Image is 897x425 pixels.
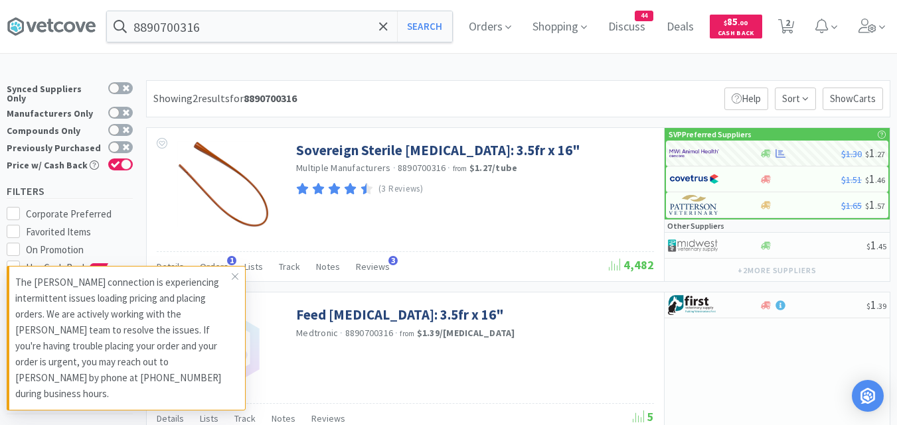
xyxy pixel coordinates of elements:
[865,197,885,212] span: 1
[279,261,300,273] span: Track
[7,107,102,118] div: Manufacturers Only
[244,261,263,273] span: Lists
[668,295,718,315] img: 67d67680309e4a0bb49a5ff0391dcc42_6.png
[316,261,340,273] span: Notes
[7,158,102,170] div: Price w/ Cash Back
[230,91,297,105] span: for
[7,141,102,152] div: Previously Purchased
[200,412,218,424] span: Lists
[865,175,869,185] span: $
[15,274,232,402] p: The [PERSON_NAME] connection is experiencing intermittent issues loading pricing and placing orde...
[718,30,754,38] span: Cash Back
[340,327,343,339] span: ·
[296,162,391,174] a: Multiple Manufacturers
[866,297,886,312] span: 1
[157,261,184,273] span: Details
[823,88,883,110] p: Show Carts
[400,329,414,338] span: from
[200,261,228,273] span: Orders
[356,261,390,273] span: Reviews
[866,237,886,253] span: 1
[724,15,748,28] span: 85
[724,19,727,27] span: $
[107,11,452,42] input: Search by item, sku, manufacturer, ingredient, size...
[469,162,518,174] strong: $1.27 / tube
[395,327,398,339] span: ·
[865,145,885,160] span: 1
[841,148,862,160] span: $1.30
[738,19,748,27] span: . 00
[26,242,133,258] div: On Promotion
[775,88,816,110] span: Sort
[393,162,396,174] span: ·
[635,11,653,21] span: 44
[157,412,184,424] span: Details
[865,171,885,186] span: 1
[7,184,133,199] h5: Filters
[296,141,580,159] a: Sovereign Sterile [MEDICAL_DATA]: 3.5fr x 16"
[710,9,762,44] a: $85.00Cash Back
[345,327,394,339] span: 8890700316
[311,412,345,424] span: Reviews
[773,23,800,34] a: 2
[841,174,862,186] span: $1.51
[841,200,862,212] span: $1.65
[448,162,450,174] span: ·
[603,21,651,33] a: Discuss44
[90,264,104,272] span: CB
[669,169,719,189] img: 77fca1acd8b6420a9015268ca798ef17_1.png
[852,380,884,412] div: Open Intercom Messenger
[227,256,236,265] span: 1
[876,241,886,251] span: . 45
[724,88,768,110] p: Help
[417,327,515,339] strong: $1.39 / [MEDICAL_DATA]
[875,201,885,211] span: . 57
[661,21,699,33] a: Deals
[876,301,886,311] span: . 39
[153,90,297,107] div: Showing 2 results
[866,241,870,251] span: $
[633,409,654,424] span: 5
[234,412,256,424] span: Track
[865,201,869,211] span: $
[731,261,823,280] button: +2more suppliers
[177,141,269,227] img: 6087478e32594b08b6164fd27917c609_1260.png
[866,301,870,311] span: $
[26,261,109,274] span: Has Cash Back
[398,162,446,174] span: 8890700316
[7,82,102,103] div: Synced Suppliers Only
[244,91,297,105] strong: 8890700316
[669,128,752,141] p: SVP Preferred Suppliers
[875,149,885,159] span: . 27
[397,11,452,42] button: Search
[669,143,719,163] img: f6b2451649754179b5b4e0c70c3f7cb0_2.png
[296,306,504,324] a: Feed [MEDICAL_DATA]: 3.5fr x 16"
[875,175,885,185] span: . 46
[609,257,654,273] span: 4,482
[378,182,424,196] p: (3 Reviews)
[453,164,467,173] span: from
[26,206,133,222] div: Corporate Preferred
[669,195,719,215] img: f5e969b455434c6296c6d81ef179fa71_3.png
[272,412,295,424] span: Notes
[667,219,724,232] p: Other Suppliers
[7,124,102,135] div: Compounds Only
[296,327,338,339] a: Medtronic
[865,149,869,159] span: $
[26,224,133,240] div: Favorited Items
[668,235,718,255] img: 4dd14cff54a648ac9e977f0c5da9bc2e_5.png
[388,256,398,265] span: 3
